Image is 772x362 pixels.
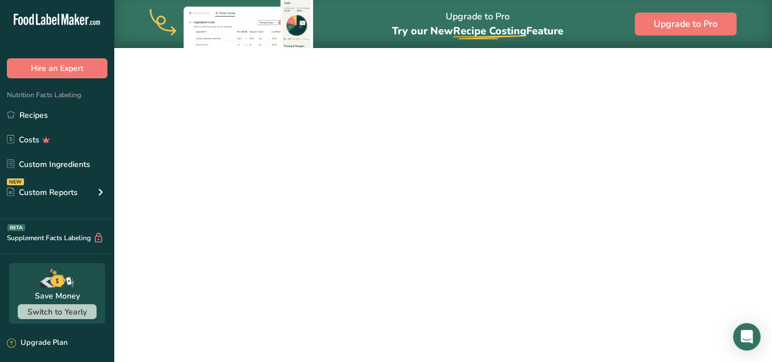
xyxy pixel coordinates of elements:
[18,304,97,319] button: Switch to Yearly
[453,24,526,38] span: Recipe Costing
[7,337,67,349] div: Upgrade Plan
[7,58,107,78] button: Hire an Expert
[392,24,563,38] span: Try our New Feature
[7,178,24,185] div: NEW
[7,224,25,231] div: BETA
[392,1,563,48] div: Upgrade to Pro
[635,13,737,35] button: Upgrade to Pro
[7,186,78,198] div: Custom Reports
[654,17,718,31] span: Upgrade to Pro
[35,290,80,302] div: Save Money
[733,323,761,351] div: Open Intercom Messenger
[27,307,87,317] span: Switch to Yearly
